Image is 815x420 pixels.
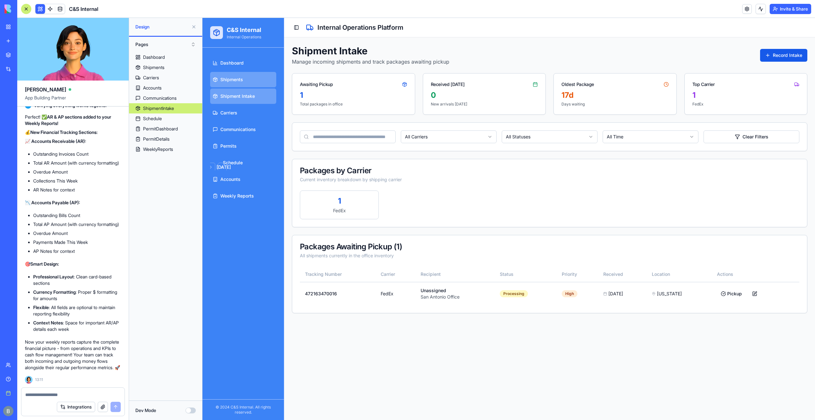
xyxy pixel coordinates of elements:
[514,270,543,282] button: Pickup
[129,93,202,103] a: Communications
[143,105,174,112] div: ShipmentIntake
[25,261,121,267] p: 🎯
[33,169,121,175] li: Overdue Amount
[8,104,74,119] a: Communications
[20,142,40,148] span: Schedule
[218,276,287,282] p: San Antonio Office
[18,42,41,48] span: Dashboard
[359,272,375,279] div: High
[33,239,121,245] li: Payments Made This Week
[129,103,202,113] a: ShipmentIntake
[18,58,41,65] span: Shipments
[89,27,247,39] h1: Shipment Intake
[33,178,121,184] li: Collections This Week
[218,269,287,276] p: Unassigned
[24,17,59,22] p: Internal Operations
[490,63,512,70] div: Top Carrier
[129,144,202,154] a: WeeklyReports
[25,114,121,127] p: Perfect! ✅
[4,4,44,13] img: logo
[213,249,293,264] th: Recipient
[25,114,111,126] strong: AR & AP sections added to your Weekly Reports!
[359,72,466,82] div: 17 d
[18,108,53,115] span: Communications
[33,160,121,166] li: Total AR Amount (with currency formatting)
[8,71,74,86] a: Shipment Intake
[115,5,201,14] h2: Internal Operations Platform
[103,190,171,196] p: FedEx
[97,264,173,287] td: 472163470016
[129,113,202,124] a: Schedule
[18,92,35,98] span: Carriers
[97,149,597,157] div: Packages by Carrier
[30,261,59,267] strong: Smart Design:
[143,115,162,122] div: Schedule
[33,289,76,295] strong: Currency Formatting
[135,24,189,30] span: Design
[396,249,444,264] th: Received
[57,402,95,412] button: Integrations
[18,75,52,82] span: Shipment Intake
[129,62,202,73] a: Shipments
[15,145,24,154] button: Go to previous month
[33,274,74,279] strong: Professional Layout
[18,125,34,131] span: Permits
[297,272,325,279] div: Processing
[97,63,131,70] div: Awaiting Pickup
[401,273,439,279] div: [DATE]
[444,249,509,264] th: Location
[89,40,247,48] p: Manage incoming shipments and track packages awaiting pickup
[143,54,165,60] div: Dashboard
[8,121,74,136] a: Permits
[354,249,396,264] th: Priority
[8,54,74,69] a: Shipments
[33,274,121,286] li: : Clean card-based sections
[143,95,177,101] div: Communications
[25,138,86,144] strong: 📈 Accounts Receivable (AR):
[132,39,199,50] button: Pages
[3,406,13,416] img: ACg8ocIug40qN1SCXJiinWdltW7QsPxROn8ZAVDlgOtPD8eQfXIZmw=s96-c
[25,129,121,136] p: 💰
[35,377,43,382] span: 13:11
[25,376,33,384] img: Ella_00000_wcx2te.png
[8,170,74,186] a: Weekly Reports
[143,126,178,132] div: PermitDashboard
[129,52,202,62] a: Dashboard
[97,84,205,89] p: Total packages in office
[25,95,121,106] span: App Building Partner
[97,72,205,82] div: 1
[4,145,13,154] button: Go to next month
[129,134,202,144] a: PermitDetails
[359,84,466,89] p: Days waiting
[30,129,98,135] strong: New Financial Tracking Sections:
[228,84,336,89] p: New arrivals [DATE]
[129,73,202,83] a: Carriers
[33,230,121,237] li: Overdue Amount
[33,305,49,310] strong: Flexible
[103,178,171,188] div: 1
[8,154,74,169] a: Accounts
[33,212,121,219] li: Outstanding Bills Count
[292,249,354,264] th: Status
[359,63,392,70] div: Oldest Package
[228,72,336,82] div: 0
[97,225,597,233] div: Packages Awaiting Pickup ( 1 )
[8,87,74,103] a: Carriers
[490,84,597,89] p: FedEx
[129,83,202,93] a: Accounts
[490,72,597,82] div: 1
[509,249,597,264] th: Actions
[97,159,597,165] div: Current inventory breakdown by shipping carrier
[5,387,76,397] div: © 2024 C&S Internal. All rights reserved.
[24,8,59,17] h1: C&S Internal
[33,151,121,157] li: Outstanding Invoices Count
[33,248,121,254] li: AP Notes for context
[8,37,74,53] a: Dashboard
[25,339,121,371] p: Now your weekly reports capture the complete financial picture - from operations and KPIs to cash...
[33,320,121,332] li: : Space for important AR/AP details each week
[770,4,811,14] button: Invite & Share
[97,249,173,264] th: Tracking Number
[135,407,156,414] label: Dev Mode
[558,31,605,44] button: Record Intake
[449,273,504,279] div: [US_STATE]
